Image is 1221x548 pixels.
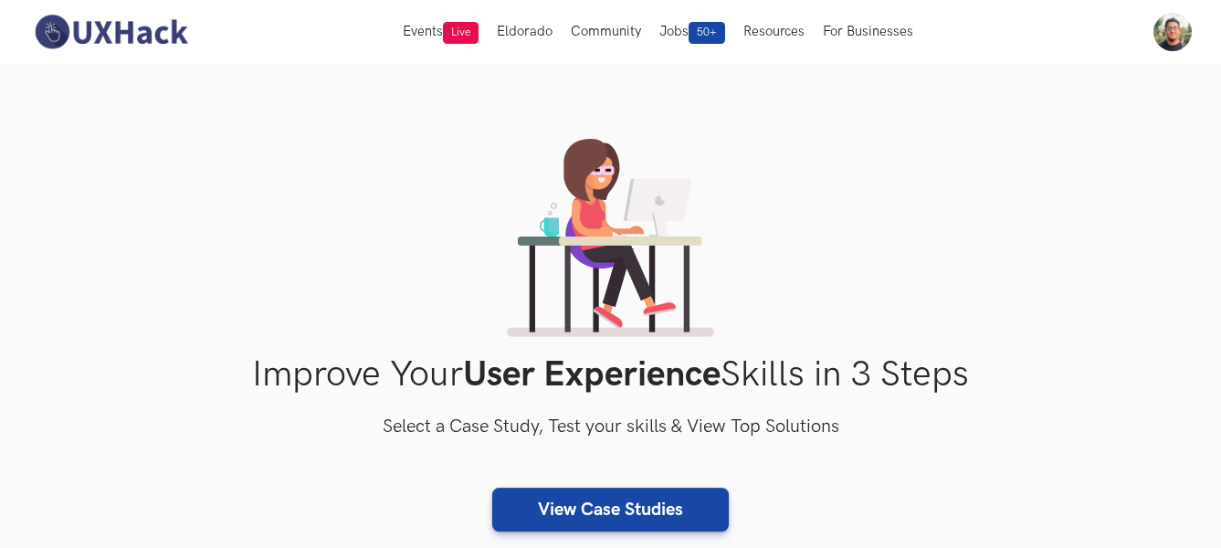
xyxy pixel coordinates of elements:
img: lady working on laptop [507,139,714,337]
span: 50+ [689,22,725,44]
img: UXHack-logo.png [29,13,192,51]
span: Live [443,22,479,44]
h3: Select a Case Study, Test your skills & View Top Solutions [29,413,1192,442]
a: View Case Studies [492,488,729,532]
strong: User Experience [463,353,721,396]
h1: Improve Your Skills in 3 Steps [29,353,1192,396]
img: Your profile pic [1153,13,1192,51]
